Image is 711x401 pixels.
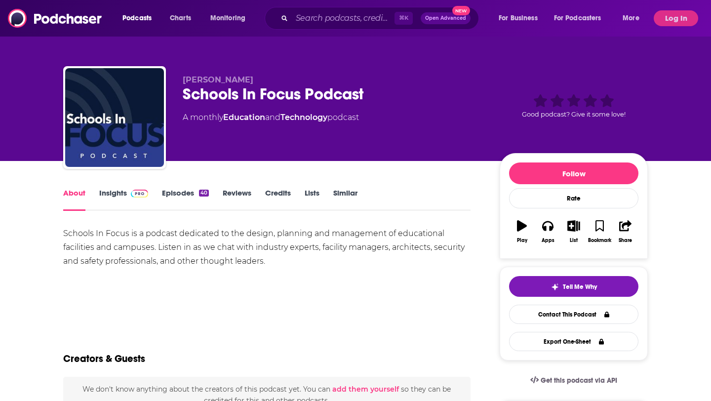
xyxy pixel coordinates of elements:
[613,214,638,249] button: Share
[554,11,601,25] span: For Podcasters
[333,188,357,211] a: Similar
[116,10,164,26] button: open menu
[509,214,535,249] button: Play
[542,238,554,243] div: Apps
[63,227,471,268] div: Schools In Focus is a podcast dedicated to the design, planning and management of educational fac...
[122,11,152,25] span: Podcasts
[131,190,148,198] img: Podchaser Pro
[548,10,616,26] button: open menu
[619,238,632,243] div: Share
[425,16,466,21] span: Open Advanced
[163,10,197,26] a: Charts
[499,11,538,25] span: For Business
[223,113,265,122] a: Education
[570,238,578,243] div: List
[183,75,253,84] span: [PERSON_NAME]
[292,10,395,26] input: Search podcasts, credits, & more...
[65,68,164,167] img: Schools In Focus Podcast
[492,10,550,26] button: open menu
[170,11,191,25] span: Charts
[563,283,597,291] span: Tell Me Why
[509,276,638,297] button: tell me why sparkleTell Me Why
[199,190,209,197] div: 40
[265,188,291,211] a: Credits
[162,188,209,211] a: Episodes40
[452,6,470,15] span: New
[332,385,399,393] button: add them yourself
[517,238,527,243] div: Play
[395,12,413,25] span: ⌘ K
[500,75,648,136] div: Good podcast? Give it some love!
[63,188,85,211] a: About
[522,368,625,393] a: Get this podcast via API
[265,113,280,122] span: and
[8,9,103,28] img: Podchaser - Follow, Share and Rate Podcasts
[183,112,359,123] div: A monthly podcast
[305,188,319,211] a: Lists
[223,188,251,211] a: Reviews
[63,353,145,365] h2: Creators & Guests
[551,283,559,291] img: tell me why sparkle
[623,11,639,25] span: More
[588,238,611,243] div: Bookmark
[509,305,638,324] a: Contact This Podcast
[654,10,698,26] button: Log In
[561,214,587,249] button: List
[203,10,258,26] button: open menu
[210,11,245,25] span: Monitoring
[421,12,471,24] button: Open AdvancedNew
[280,113,327,122] a: Technology
[587,214,612,249] button: Bookmark
[541,376,617,385] span: Get this podcast via API
[616,10,652,26] button: open menu
[509,188,638,208] div: Rate
[522,111,626,118] span: Good podcast? Give it some love!
[509,162,638,184] button: Follow
[274,7,488,30] div: Search podcasts, credits, & more...
[535,214,560,249] button: Apps
[509,332,638,351] button: Export One-Sheet
[99,188,148,211] a: InsightsPodchaser Pro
